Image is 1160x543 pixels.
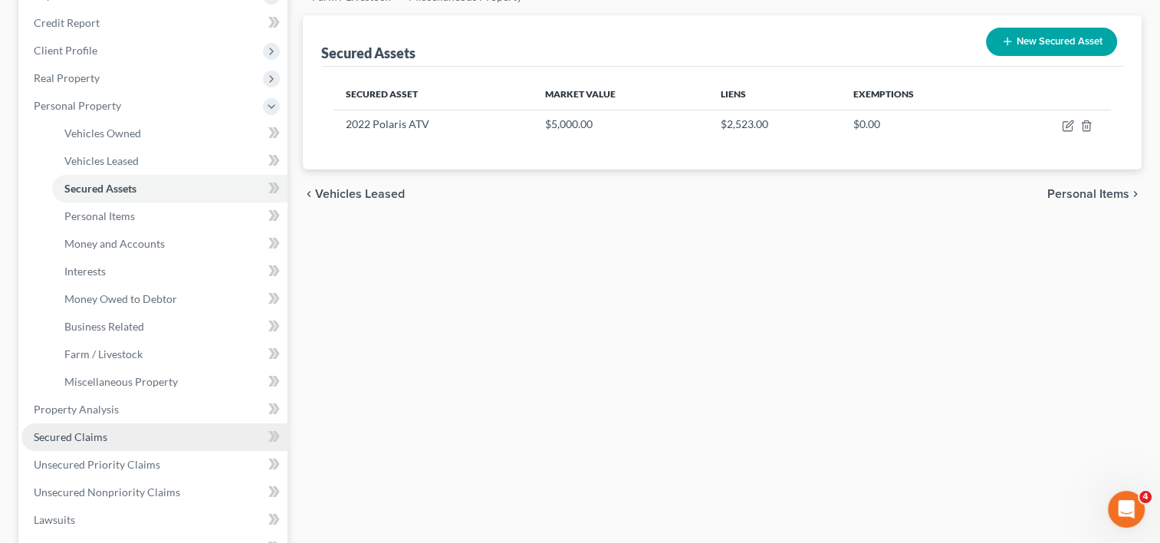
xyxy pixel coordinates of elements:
[52,147,288,175] a: Vehicles Leased
[52,368,288,396] a: Miscellaneous Property
[34,485,180,499] span: Unsecured Nonpriority Claims
[533,79,708,110] th: Market Value
[21,396,288,423] a: Property Analysis
[64,154,139,167] span: Vehicles Leased
[1139,491,1152,503] span: 4
[321,44,416,62] div: Secured Assets
[64,182,136,195] span: Secured Assets
[1129,188,1142,200] i: chevron_right
[34,458,160,471] span: Unsecured Priority Claims
[52,258,288,285] a: Interests
[34,430,107,443] span: Secured Claims
[52,313,288,341] a: Business Related
[315,188,405,200] span: Vehicles Leased
[841,79,998,110] th: Exemptions
[1047,188,1129,200] span: Personal Items
[34,44,97,57] span: Client Profile
[64,237,165,250] span: Money and Accounts
[533,110,708,139] td: $5,000.00
[34,16,100,29] span: Credit Report
[708,79,841,110] th: Liens
[34,403,119,416] span: Property Analysis
[21,479,288,506] a: Unsecured Nonpriority Claims
[21,423,288,451] a: Secured Claims
[303,188,405,200] button: chevron_left Vehicles Leased
[52,175,288,202] a: Secured Assets
[34,513,75,526] span: Lawsuits
[64,127,141,140] span: Vehicles Owned
[21,9,288,37] a: Credit Report
[64,209,135,222] span: Personal Items
[1108,491,1145,528] iframe: Intercom live chat
[986,28,1117,56] button: New Secured Asset
[303,188,315,200] i: chevron_left
[52,120,288,147] a: Vehicles Owned
[708,110,841,139] td: $2,523.00
[64,347,143,360] span: Farm / Livestock
[64,292,177,305] span: Money Owed to Debtor
[841,110,998,139] td: $0.00
[21,451,288,479] a: Unsecured Priority Claims
[64,375,178,388] span: Miscellaneous Property
[1047,188,1142,200] button: Personal Items chevron_right
[52,341,288,368] a: Farm / Livestock
[64,265,106,278] span: Interests
[334,79,533,110] th: Secured Asset
[64,320,144,333] span: Business Related
[21,506,288,534] a: Lawsuits
[52,285,288,313] a: Money Owed to Debtor
[52,202,288,230] a: Personal Items
[34,99,121,112] span: Personal Property
[334,110,533,139] td: 2022 Polaris ATV
[34,71,100,84] span: Real Property
[52,230,288,258] a: Money and Accounts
